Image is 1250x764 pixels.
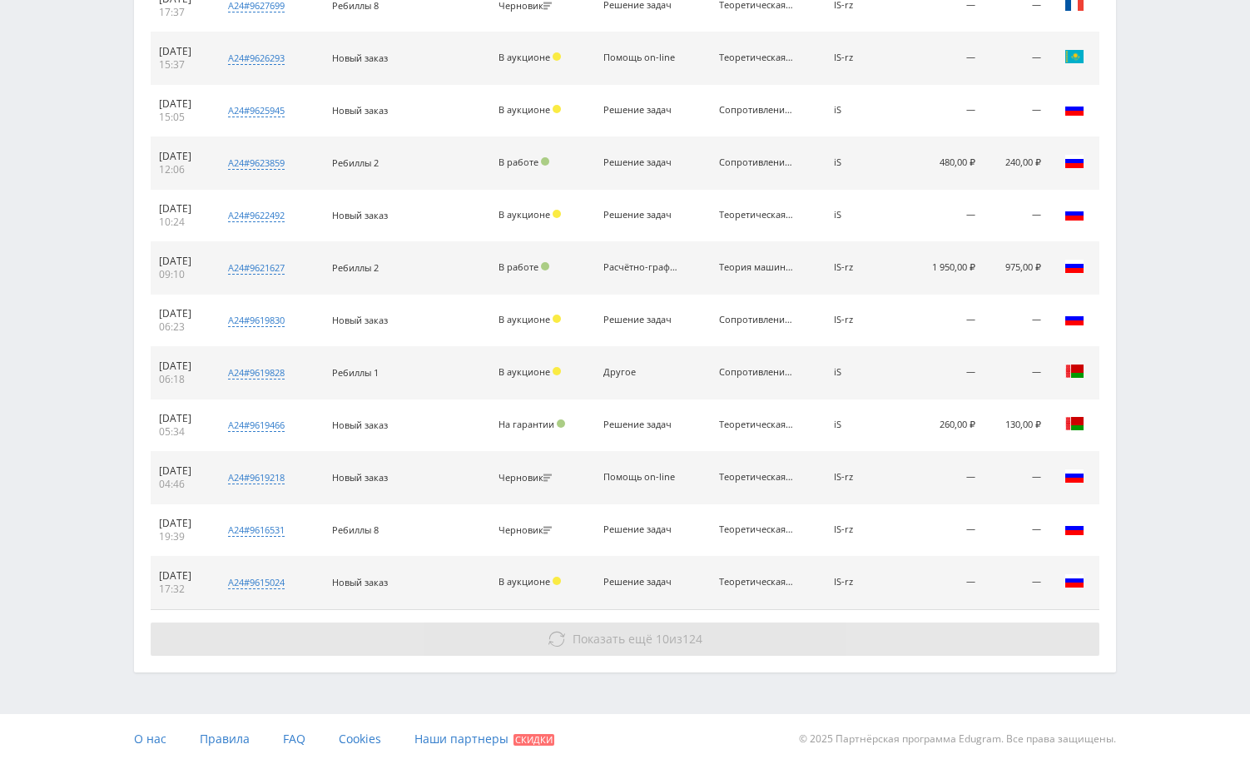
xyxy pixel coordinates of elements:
[557,419,565,428] span: Подтвержден
[332,576,388,588] span: Новый заказ
[159,412,204,425] div: [DATE]
[1064,361,1084,381] img: blr.png
[984,85,1050,137] td: —
[984,295,1050,347] td: —
[1064,47,1084,67] img: kaz.png
[603,262,678,273] div: Расчётно-графическая работа (РГР)
[159,530,204,543] div: 19:39
[332,261,379,274] span: Ребиллы 2
[553,52,561,61] span: Холд
[228,419,285,432] div: a24#9619466
[656,631,669,647] span: 10
[159,517,204,530] div: [DATE]
[902,85,983,137] td: —
[159,464,204,478] div: [DATE]
[1064,151,1084,171] img: rus.png
[159,58,204,72] div: 15:37
[682,631,702,647] span: 124
[228,261,285,275] div: a24#9621627
[902,399,983,452] td: 260,00 ₽
[159,6,204,19] div: 17:37
[228,366,285,380] div: a24#9619828
[902,242,983,295] td: 1 950,00 ₽
[159,569,204,583] div: [DATE]
[719,52,794,63] div: Теоретическая механика
[553,577,561,585] span: Холд
[541,262,549,270] span: Подтвержден
[414,731,508,747] span: Наши партнеры
[159,202,204,216] div: [DATE]
[159,163,204,176] div: 12:06
[1064,204,1084,224] img: rus.png
[513,734,554,746] span: Скидки
[719,210,794,221] div: Теоретическая механика
[719,367,794,378] div: Сопротивление материалов
[719,577,794,588] div: Теоретическая механика
[159,97,204,111] div: [DATE]
[553,105,561,113] span: Холд
[159,307,204,320] div: [DATE]
[719,524,794,535] div: Теоретическая механика
[499,575,550,588] span: В аукционе
[719,262,794,273] div: Теория машин и механизмов
[719,472,794,483] div: Теоретическая механика
[499,365,550,378] span: В аукционе
[228,104,285,117] div: a24#9625945
[603,524,678,535] div: Решение задач
[1064,414,1084,434] img: blr.png
[541,157,549,166] span: Подтвержден
[414,714,554,764] a: Наши партнеры Скидки
[573,631,652,647] span: Показать ещё
[499,473,556,484] div: Черновик
[984,557,1050,609] td: —
[332,366,379,379] span: Ребиллы 1
[1064,99,1084,119] img: rus.png
[984,504,1050,557] td: —
[332,523,379,536] span: Ребиллы 8
[228,471,285,484] div: a24#9619218
[159,360,204,373] div: [DATE]
[339,714,381,764] a: Cookies
[332,419,388,431] span: Новый заказ
[834,419,894,430] div: iS
[332,471,388,484] span: Новый заказ
[834,367,894,378] div: iS
[603,315,678,325] div: Решение задач
[902,190,983,242] td: —
[834,472,894,483] div: IS-rz
[332,104,388,117] span: Новый заказ
[499,51,550,63] span: В аукционе
[1064,518,1084,538] img: rus.png
[228,576,285,589] div: a24#9615024
[499,260,538,273] span: В работе
[834,157,894,168] div: iS
[1064,256,1084,276] img: rus.png
[499,1,556,12] div: Черновик
[134,714,166,764] a: О нас
[603,52,678,63] div: Помощь on-line
[902,557,983,609] td: —
[902,295,983,347] td: —
[159,373,204,386] div: 06:18
[902,137,983,190] td: 480,00 ₽
[719,315,794,325] div: Сопротивление материалов
[834,52,894,63] div: IS-rz
[159,425,204,439] div: 05:34
[499,103,550,116] span: В аукционе
[151,623,1099,656] button: Показать ещё 10из124
[228,314,285,327] div: a24#9619830
[159,255,204,268] div: [DATE]
[332,314,388,326] span: Новый заказ
[834,524,894,535] div: IS-rz
[228,156,285,170] div: a24#9623859
[573,631,702,647] span: из
[603,472,678,483] div: Помощь on-line
[553,315,561,323] span: Холд
[332,209,388,221] span: Новый заказ
[283,714,305,764] a: FAQ
[499,418,554,430] span: На гарантии
[339,731,381,747] span: Cookies
[719,157,794,168] div: Сопротивление материалов
[1064,309,1084,329] img: rus.png
[603,210,678,221] div: Решение задач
